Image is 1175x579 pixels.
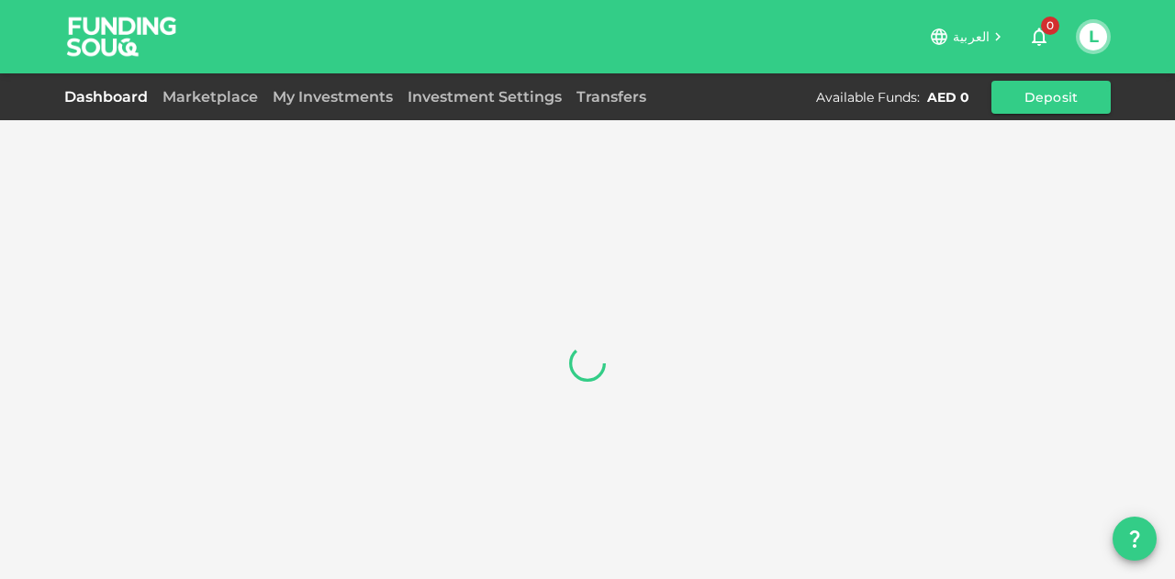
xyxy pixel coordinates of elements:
[1041,17,1059,35] span: 0
[927,88,969,106] div: AED 0
[155,88,265,106] a: Marketplace
[1113,517,1157,561] button: question
[64,88,155,106] a: Dashboard
[400,88,569,106] a: Investment Settings
[816,88,920,106] div: Available Funds :
[1080,23,1107,50] button: L
[265,88,400,106] a: My Investments
[1021,18,1057,55] button: 0
[991,81,1111,114] button: Deposit
[569,88,654,106] a: Transfers
[953,28,990,45] span: العربية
